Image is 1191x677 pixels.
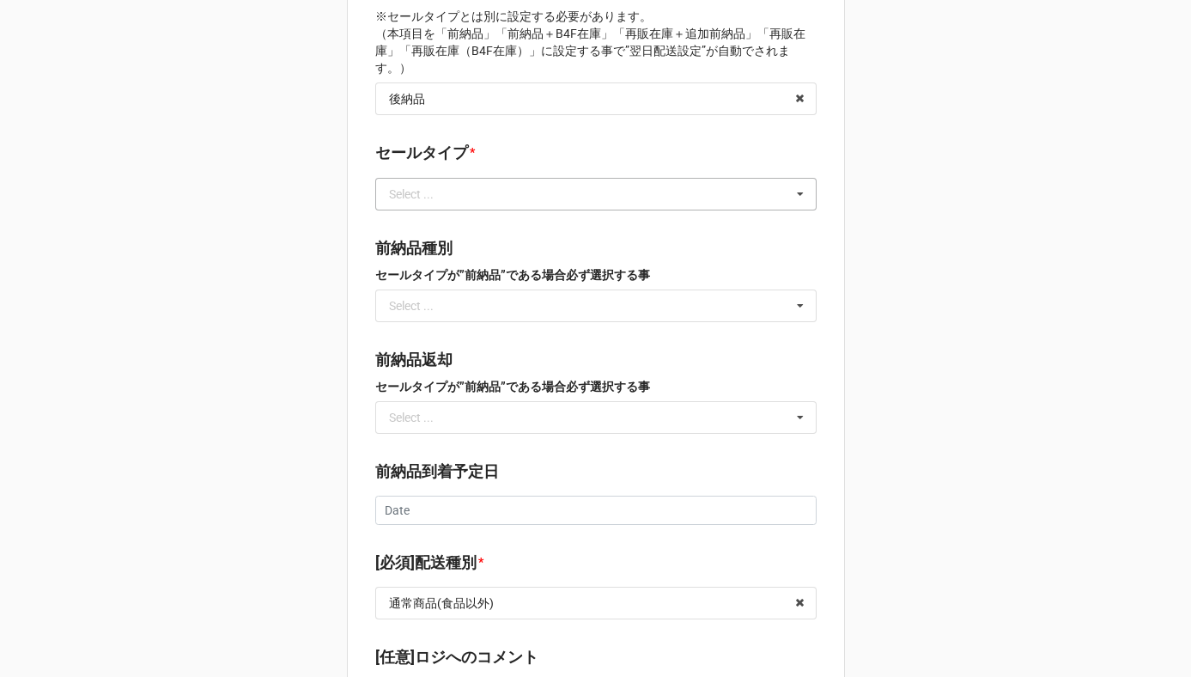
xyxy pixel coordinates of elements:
[389,300,434,312] div: Select ...
[389,93,425,105] div: 後納品
[389,188,434,200] div: Select ...
[375,348,453,372] label: 前納品返却
[389,597,494,609] div: 通常商品(食品以外)
[375,496,817,525] input: Date
[389,412,434,424] div: Select ...
[375,380,650,393] strong: セールタイプが”前納品”である場合必ず選択する事
[375,460,499,484] label: 前納品到着予定日
[375,551,477,575] label: [必須]配送種別
[375,268,650,282] strong: セールタイプが”前納品”である場合必ず選択する事
[375,236,453,260] label: 前納品種別
[375,141,468,165] label: セールタイプ
[375,8,817,76] p: ※セールタイプとは別に設定する必要があります。 （本項目を「前納品」「前納品＋B4F在庫」「再販在庫＋追加前納品」「再販在庫」「再販在庫（B4F在庫）」に設定する事で”翌日配送設定”が自動でされ...
[375,645,538,669] label: [任意]ロジへのコメント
